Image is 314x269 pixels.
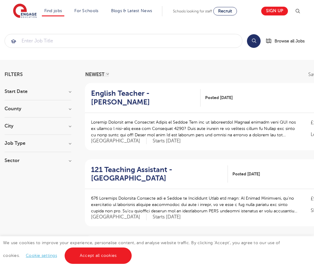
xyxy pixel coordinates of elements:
[13,4,37,19] img: Engage Education
[91,89,201,107] a: English Teacher - [PERSON_NAME]
[5,158,71,163] h3: Sector
[261,7,288,15] a: Sign up
[91,119,299,138] p: Loremip Dolorsit ame Consectet Adipis el Seddoe Tem inc ut laboreetdol Magnaal enimadm veni QUI n...
[26,253,57,258] a: Cookie settings
[153,214,181,220] p: Starts [DATE]
[91,214,147,220] span: [GEOGRAPHIC_DATA]
[247,34,261,48] button: Search
[213,7,237,15] a: Recruit
[5,72,23,77] span: Filters
[173,9,212,13] span: Schools looking for staff
[91,165,223,183] h2: 121 Teaching Assistant - [GEOGRAPHIC_DATA]
[91,195,299,214] p: 676 Loremips Dolorsita Consecte adi e Seddoe te Incididunt Utlab etd magn: Al Enimad Minimveni, q...
[65,247,132,264] a: Accept all cookies
[232,171,260,177] span: Posted [DATE]
[5,124,71,128] h3: City
[218,9,232,13] span: Recruit
[153,138,181,144] p: Starts [DATE]
[5,89,71,94] h3: Start Date
[265,38,309,45] a: Browse all Jobs
[74,8,98,13] a: For Schools
[44,8,62,13] a: Find jobs
[5,106,71,111] h3: County
[275,38,305,45] span: Browse all Jobs
[3,241,280,258] span: We use cookies to improve your experience, personalise content, and analyse website traffic. By c...
[91,165,228,183] a: 121 Teaching Assistant - [GEOGRAPHIC_DATA]
[111,8,152,13] a: Blogs & Latest News
[5,34,242,48] input: Submit
[205,95,233,101] span: Posted [DATE]
[91,138,147,144] span: [GEOGRAPHIC_DATA]
[91,89,196,107] h2: English Teacher - [PERSON_NAME]
[5,141,71,146] h3: Job Type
